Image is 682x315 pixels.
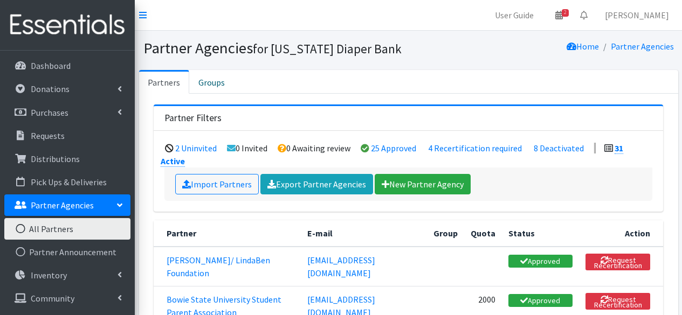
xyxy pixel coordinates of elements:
a: Distributions [4,148,130,170]
p: Pick Ups & Deliveries [31,177,107,187]
button: Request Recertification [585,254,650,270]
a: Import Partners [175,174,259,194]
th: Partner [154,220,301,247]
a: Home [567,41,599,52]
a: [EMAIL_ADDRESS][DOMAIN_NAME] [307,255,375,278]
a: Approved [508,255,573,268]
p: Inventory [31,270,67,281]
a: Pick Ups & Deliveries [4,171,130,193]
p: Purchases [31,107,68,118]
a: Partner Announcement [4,241,130,263]
th: Quota [464,220,502,247]
a: User Guide [486,4,542,26]
a: 2 [547,4,571,26]
p: Partner Agencies [31,200,94,211]
a: 4 Recertification required [428,143,522,153]
a: Purchases [4,102,130,123]
a: Partner Agencies [611,41,674,52]
a: 8 Deactivated [534,143,584,153]
a: 31 Active [161,143,623,167]
th: Action [579,220,663,247]
li: 0 Awaiting review [278,143,350,153]
a: 25 Approved [371,143,416,153]
small: for [US_STATE] Diaper Bank [253,41,402,57]
img: HumanEssentials [4,7,130,43]
p: Distributions [31,153,80,164]
a: Groups [189,70,234,94]
a: All Partners [4,218,130,240]
a: New Partner Agency [375,174,471,194]
h1: Partner Agencies [143,39,405,58]
a: Requests [4,125,130,146]
th: Group [427,220,464,247]
a: Dashboard [4,55,130,76]
p: Dashboard [31,60,71,71]
a: Export Partner Agencies [260,174,373,194]
a: [PERSON_NAME]/ LindaBen Foundation [167,255,270,278]
a: [PERSON_NAME] [596,4,678,26]
a: Partners [139,70,189,94]
a: Approved [508,294,573,307]
button: Request Recertification [585,293,650,310]
p: Requests [31,130,65,141]
a: 2 Uninvited [175,143,217,153]
p: Community [31,293,74,304]
a: Donations [4,78,130,100]
a: Partner Agencies [4,194,130,216]
p: Donations [31,83,70,94]
a: Community [4,288,130,309]
span: 2 [562,9,569,17]
th: Status [502,220,579,247]
h3: Partner Filters [164,113,222,124]
li: 0 Invited [227,143,267,153]
th: E-mail [301,220,427,247]
a: Inventory [4,264,130,286]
